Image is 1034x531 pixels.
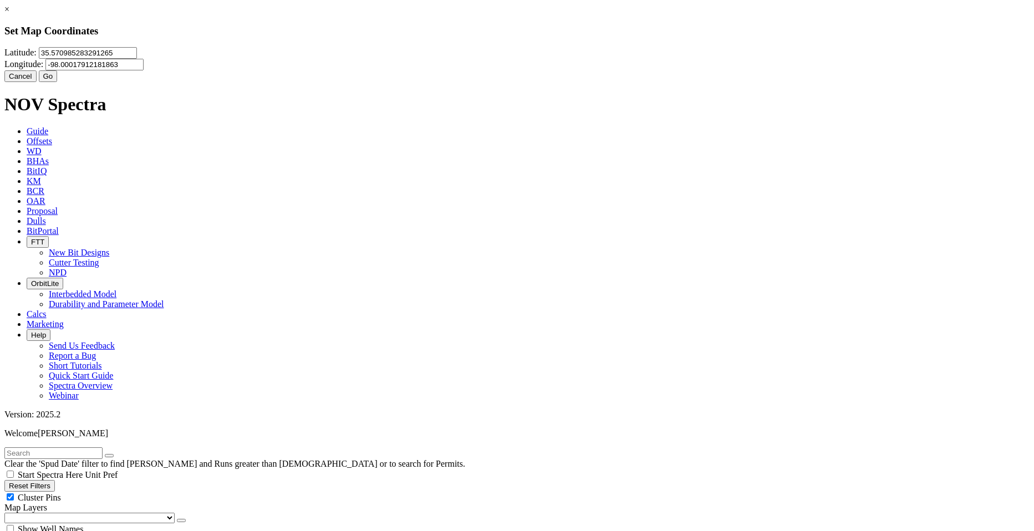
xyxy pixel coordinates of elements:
[31,279,59,288] span: OrbitLite
[49,258,99,267] a: Cutter Testing
[27,319,64,329] span: Marketing
[18,493,61,502] span: Cluster Pins
[49,289,116,299] a: Interbedded Model
[49,361,102,370] a: Short Tutorials
[4,94,1030,115] h1: NOV Spectra
[49,248,109,257] a: New Bit Designs
[27,206,58,216] span: Proposal
[49,371,113,380] a: Quick Start Guide
[4,428,1030,438] p: Welcome
[39,70,58,82] button: Go
[49,268,67,277] a: NPD
[49,299,164,309] a: Durability and Parameter Model
[27,166,47,176] span: BitIQ
[4,59,43,69] label: Longitude:
[27,309,47,319] span: Calcs
[4,410,1030,420] div: Version: 2025.2
[27,156,49,166] span: BHAs
[49,391,79,400] a: Webinar
[27,126,48,136] span: Guide
[4,48,37,57] label: Latitude:
[4,25,1030,37] h3: Set Map Coordinates
[27,216,46,226] span: Dulls
[4,503,47,512] span: Map Layers
[85,470,118,479] span: Unit Pref
[27,136,52,146] span: Offsets
[27,176,41,186] span: KM
[4,4,9,14] a: ×
[27,196,45,206] span: OAR
[27,186,44,196] span: BCR
[27,146,42,156] span: WD
[4,447,103,459] input: Search
[38,428,108,438] span: [PERSON_NAME]
[18,470,83,479] span: Start Spectra Here
[27,226,59,236] span: BitPortal
[49,351,96,360] a: Report a Bug
[49,381,113,390] a: Spectra Overview
[31,238,44,246] span: FTT
[4,70,37,82] button: Cancel
[31,331,46,339] span: Help
[4,480,55,492] button: Reset Filters
[49,341,115,350] a: Send Us Feedback
[4,459,465,468] span: Clear the 'Spud Date' filter to find [PERSON_NAME] and Runs greater than [DEMOGRAPHIC_DATA] or to...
